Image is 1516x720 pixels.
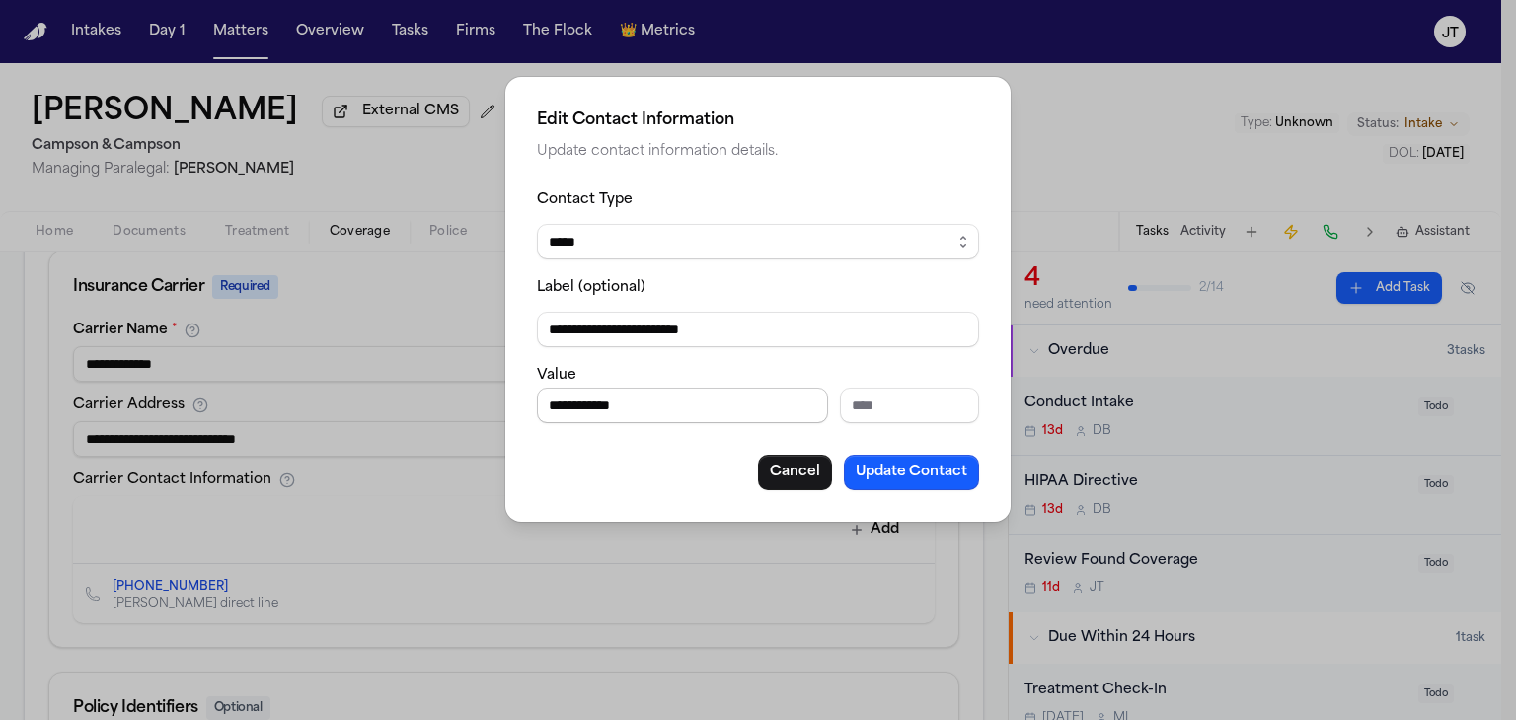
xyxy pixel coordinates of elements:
label: Value [537,368,576,383]
label: Contact Type [537,192,633,207]
input: Phone number [537,388,828,423]
button: Cancel [758,455,832,490]
button: Update Contact [844,455,979,490]
p: Update contact information details. [537,140,979,164]
label: Label (optional) [537,280,645,295]
input: Extension [840,388,979,423]
h2: Edit Contact Information [537,108,979,132]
